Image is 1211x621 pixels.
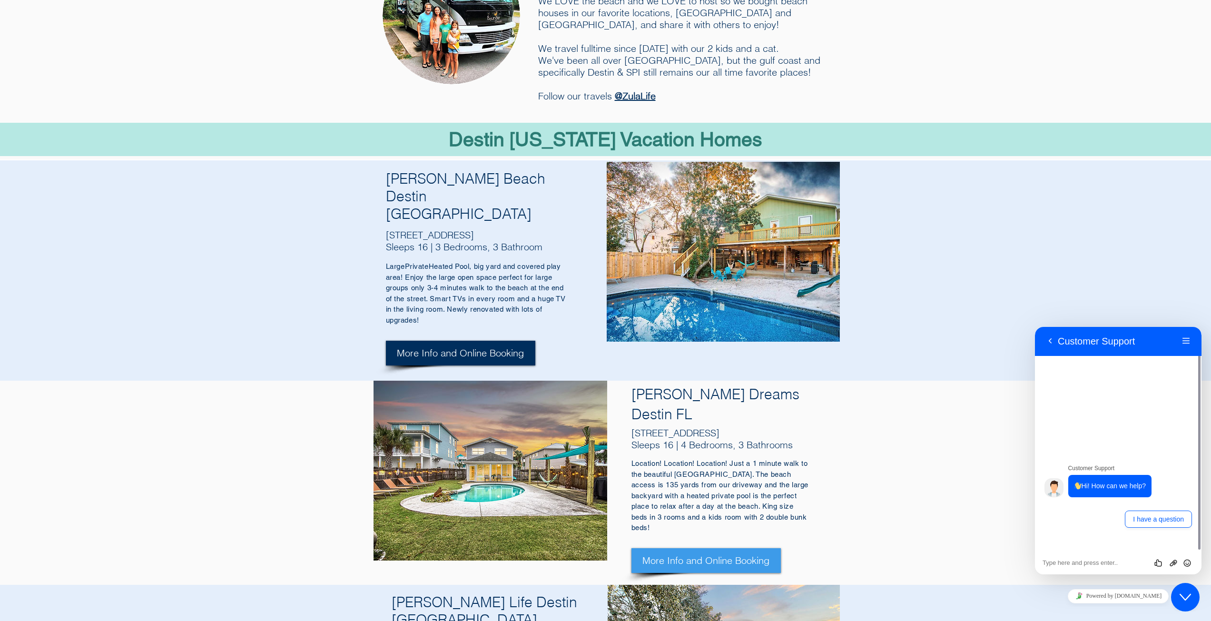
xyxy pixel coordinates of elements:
img: 70 Pompano St, Destin FL 32541 [374,381,607,561]
span: Location! Location! Location! Just a 1 minute walk to the beautiful [GEOGRAPHIC_DATA]. The beach ... [631,459,809,532]
img: 93 Cobia St, Destin FL 32541 [607,162,840,342]
h4: [PERSON_NAME] Dreams Destin FL [631,384,812,424]
span: More Info and Online Booking [397,346,524,360]
h5: Sleeps 16 | 3 Bedrooms, 3 Bathroom [386,241,557,253]
a: @ZulaLife [615,90,656,102]
h5: Sleeps 16 | 4 Bedrooms, 3 Bathrooms [631,439,804,451]
div: Slide show gallery [607,162,840,342]
a: More Info and Online Booking [631,548,781,573]
iframe: chat widget [1171,583,1201,611]
div: Slide show gallery [374,381,607,561]
h5: [STREET_ADDRESS] [386,229,557,241]
span: Large [386,262,405,270]
h5: [STREET_ADDRESS] [631,427,804,439]
iframe: chat widget [1035,327,1201,574]
iframe: chat widget [1035,585,1201,607]
span: More Info and Online Booking [642,554,769,567]
span: Destin [US_STATE] Vacation Homes [449,128,762,150]
a: More Info and Online Booking [386,341,535,365]
span: Private [405,262,429,270]
h4: [PERSON_NAME] Beach Destin [GEOGRAPHIC_DATA] [386,170,557,223]
span: Heated Pool, big yard and covered play area! Enjoy the large open space perfect for large groups ... [386,262,566,324]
